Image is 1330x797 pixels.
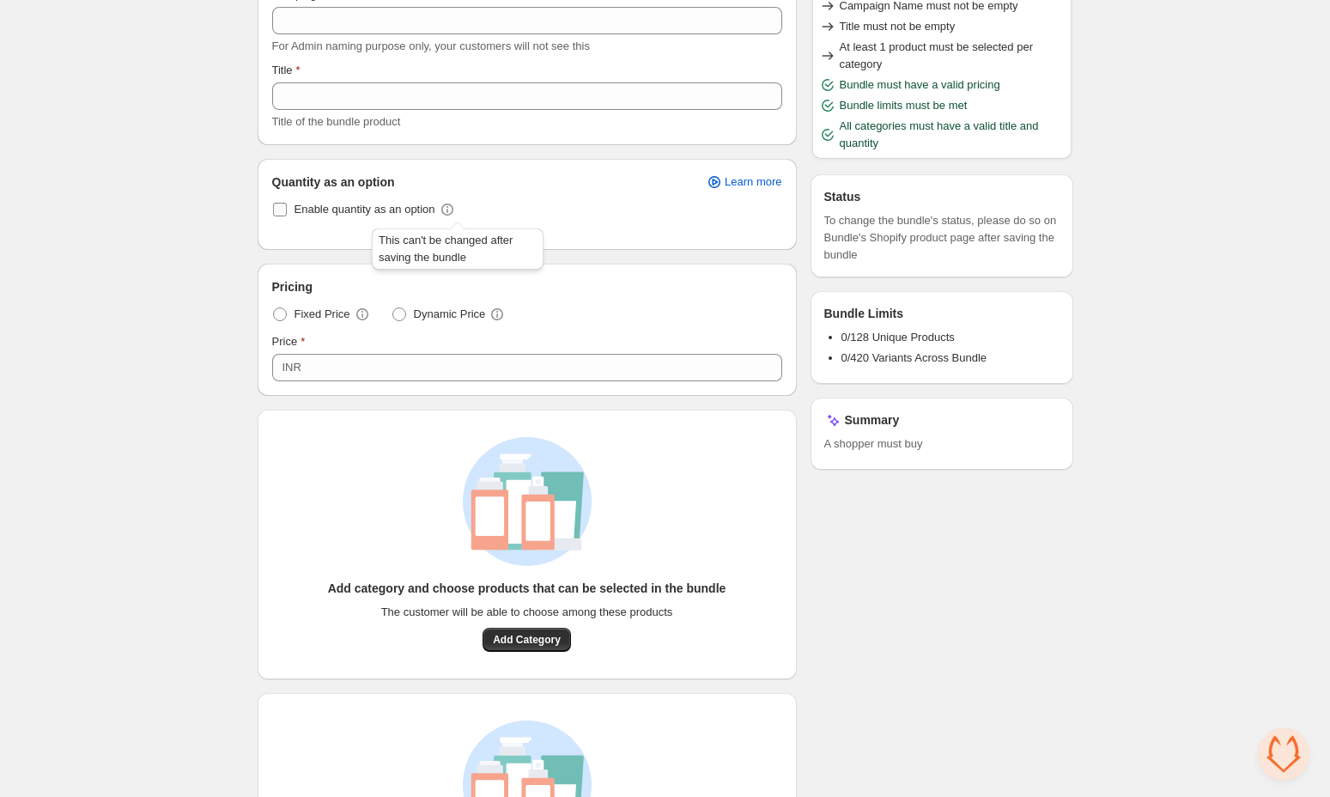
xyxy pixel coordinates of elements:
[824,212,1060,264] span: To change the bundle's status, please do so on Bundle's Shopify product page after saving the bundle
[272,115,401,128] span: Title of the bundle product
[840,18,956,35] span: Title must not be empty
[483,628,571,652] button: Add Category
[840,118,1065,152] span: All categories must have a valid title and quantity
[840,97,968,114] span: Bundle limits must be met
[824,435,1060,453] span: A shopper must buy
[282,359,301,376] div: INR
[272,62,301,79] label: Title
[272,333,306,350] label: Price
[695,170,792,194] a: Learn more
[272,40,590,52] span: For Admin naming purpose only, your customers will not see this
[840,39,1065,73] span: At least 1 product must be selected per category
[841,331,955,344] span: 0/128 Unique Products
[295,306,350,323] span: Fixed Price
[328,580,726,597] h3: Add category and choose products that can be selected in the bundle
[824,305,904,322] h3: Bundle Limits
[725,175,781,189] span: Learn more
[824,188,861,205] h3: Status
[381,604,673,621] span: The customer will be able to choose among these products
[840,76,1000,94] span: Bundle must have a valid pricing
[845,411,900,429] h3: Summary
[841,351,987,364] span: 0/420 Variants Across Bundle
[493,633,561,647] span: Add Category
[1258,728,1309,780] div: Open chat
[414,306,486,323] span: Dynamic Price
[272,173,395,191] span: Quantity as an option
[295,203,435,216] span: Enable quantity as an option
[272,278,313,295] span: Pricing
